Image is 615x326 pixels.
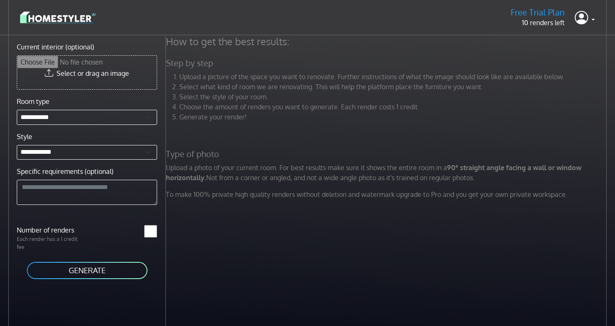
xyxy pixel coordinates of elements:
h4: How to get the best results: [161,35,614,48]
label: Current interior (optional) [17,42,94,52]
p: Each render has a 1 credit fee [12,235,87,251]
img: logo-3de290ba35641baa71223ecac5eacb59cb85b4c7fdf211dc9aaecaaee71ea2f8.svg [20,10,96,25]
li: Select what kind of room we are renovating. This will help the platform place the furniture you w... [179,82,609,92]
p: Upload a photo of your current room. For best results make sure it shows the entire room in a Not... [161,163,614,183]
li: Upload a picture of the space you want to renovate. Further instructions of what the image should... [179,72,609,82]
li: Choose the amount of renders you want to generate. Each render costs 1 credit. [179,102,609,112]
label: Style [17,132,32,142]
li: Select the style of your room. [179,92,609,102]
label: Number of renders [12,225,87,235]
h5: Free Trial Plan [511,7,565,18]
p: To make 100% private high quality renders without deletion and watermark upgrade to Pro and you g... [161,189,614,199]
label: Room type [17,96,49,106]
h5: Type of photo [161,149,614,159]
h5: Step by step [161,58,614,68]
label: Specific requirements (optional) [17,166,114,176]
p: 10 renders left [511,18,565,28]
li: Generate your render! [179,112,609,122]
button: GENERATE [26,261,148,280]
